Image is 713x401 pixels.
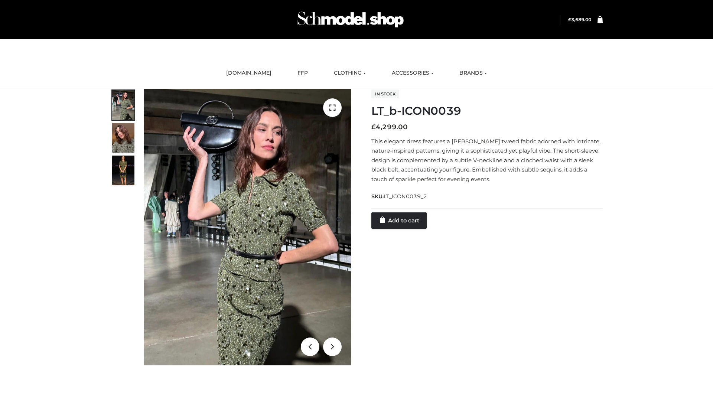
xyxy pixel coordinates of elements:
[568,17,591,22] a: £3,689.00
[371,89,399,98] span: In stock
[221,65,277,81] a: [DOMAIN_NAME]
[112,90,134,120] img: Screenshot-2024-10-29-at-6.59.56%E2%80%AFPM.jpg
[386,65,439,81] a: ACCESSORIES
[371,137,603,184] p: This elegant dress features a [PERSON_NAME] tweed fabric adorned with intricate, nature-inspired ...
[454,65,492,81] a: BRANDS
[112,123,134,153] img: Screenshot-2024-10-29-at-7.00.03%E2%80%AFPM.jpg
[371,123,408,131] bdi: 4,299.00
[144,89,351,365] img: LT_b-ICON0039
[295,5,406,34] img: Schmodel Admin 964
[371,192,428,201] span: SKU:
[371,104,603,118] h1: LT_b-ICON0039
[112,156,134,185] img: Screenshot-2024-10-29-at-7.00.09%E2%80%AFPM.jpg
[371,212,427,229] a: Add to cart
[292,65,313,81] a: FFP
[384,193,427,200] span: LT_ICON0039_2
[371,123,376,131] span: £
[568,17,591,22] bdi: 3,689.00
[568,17,571,22] span: £
[328,65,371,81] a: CLOTHING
